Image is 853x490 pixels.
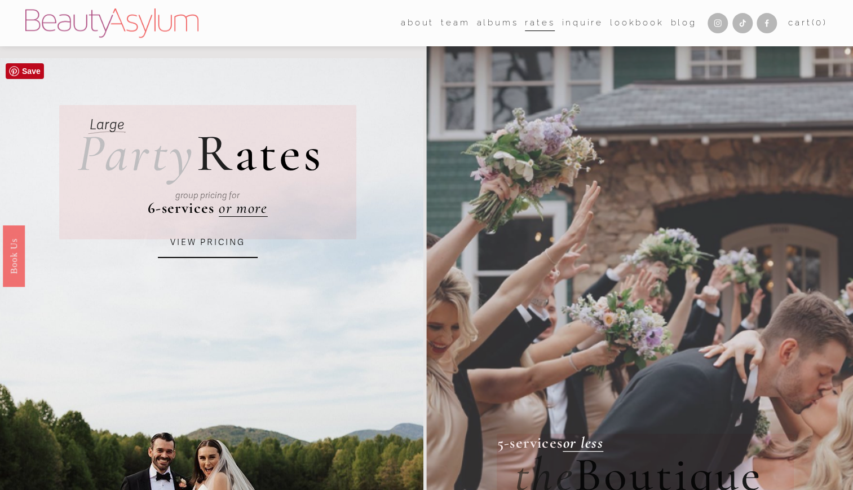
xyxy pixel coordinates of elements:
span: 0 [816,17,823,28]
a: folder dropdown [401,15,434,32]
img: Beauty Asylum | Bridal Hair &amp; Makeup Charlotte &amp; Atlanta [25,8,198,38]
span: R [196,121,235,185]
a: Blog [670,15,696,32]
a: Instagram [708,13,728,33]
a: Book Us [3,225,25,287]
a: albums [476,15,518,32]
a: 0 items in cart [788,15,828,30]
a: VIEW PRICING [158,228,258,258]
a: TikTok [732,13,753,33]
a: Lookbook [610,15,664,32]
em: Party [77,121,196,185]
a: Facebook [757,13,777,33]
a: Inquire [562,15,603,32]
em: Large [90,116,124,133]
span: about [401,15,434,30]
strong: 5-services [497,433,563,452]
a: Rates [525,15,555,32]
h2: ates [77,127,324,180]
a: folder dropdown [441,15,470,32]
em: group pricing for [175,190,240,200]
a: or less [563,433,603,452]
span: team [441,15,470,30]
span: ( ) [811,17,827,28]
a: Pin it! [6,63,44,79]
